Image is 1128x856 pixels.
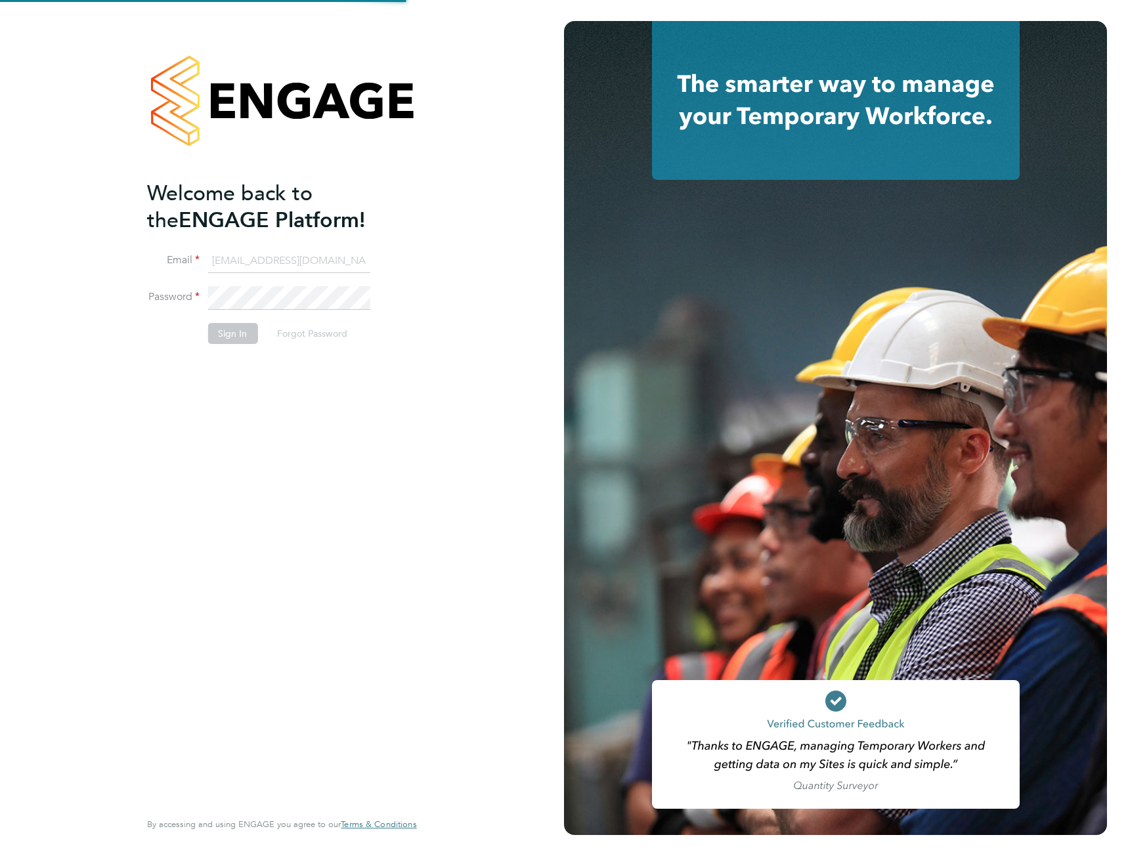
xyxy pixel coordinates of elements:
[267,323,358,344] button: Forgot Password
[147,180,403,234] h2: ENGAGE Platform!
[147,181,313,233] span: Welcome back to the
[207,323,257,344] button: Sign In
[147,290,200,304] label: Password
[207,249,370,273] input: Enter your work email...
[341,819,416,830] a: Terms & Conditions
[147,819,416,830] span: By accessing and using ENGAGE you agree to our
[147,253,200,267] label: Email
